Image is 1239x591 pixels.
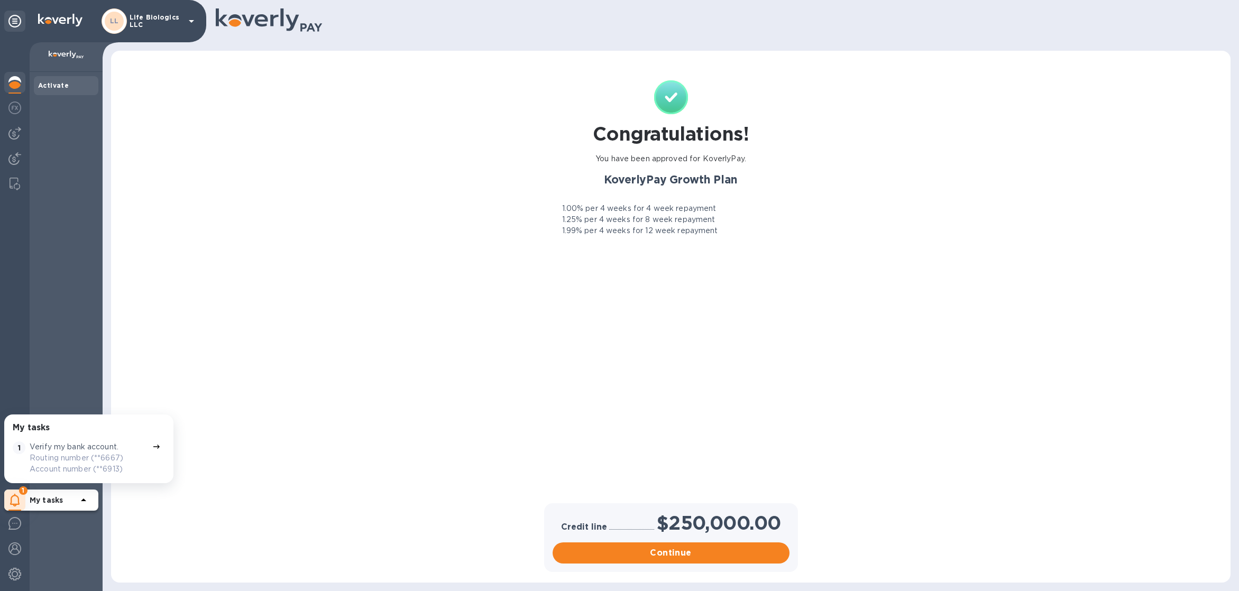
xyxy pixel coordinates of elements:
[38,81,69,89] b: Activate
[562,214,715,225] p: 1.25% per 4 weeks for 8 week repayment
[656,512,781,534] h1: $250,000.00
[30,453,148,475] p: Routing number (**6667) Account number (**6913)
[13,441,25,454] span: 1
[13,423,50,433] h3: My tasks
[553,542,790,564] button: Continue
[30,496,63,504] b: My tasks
[8,101,21,114] img: Foreign exchange
[38,14,82,26] img: Logo
[562,225,718,236] p: 1.99% per 4 weeks for 12 week repayment
[19,486,27,495] span: 1
[130,14,182,29] p: Life Biologics LLC
[4,11,25,32] div: Unpin categories
[110,17,119,25] b: LL
[561,547,781,559] span: Continue
[595,153,746,164] p: You have been approved for KoverlyPay.
[30,441,118,453] p: Verify my bank account.
[593,123,749,145] h1: Congratulations!
[546,173,796,186] h2: KoverlyPay Growth Plan
[562,203,717,214] p: 1.00% per 4 weeks for 4 week repayment
[561,522,607,532] h3: Credit line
